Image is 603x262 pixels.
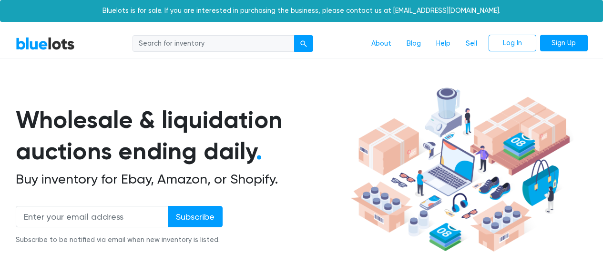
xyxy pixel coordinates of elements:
[16,235,223,245] div: Subscribe to be notified via email when new inventory is listed.
[16,104,347,167] h1: Wholesale & liquidation auctions ending daily
[256,137,262,165] span: .
[133,35,295,52] input: Search for inventory
[489,35,536,52] a: Log In
[16,37,75,50] a: BlueLots
[540,35,588,52] a: Sign Up
[458,35,485,53] a: Sell
[399,35,429,53] a: Blog
[364,35,399,53] a: About
[168,206,223,227] input: Subscribe
[429,35,458,53] a: Help
[16,171,347,187] h2: Buy inventory for Ebay, Amazon, or Shopify.
[16,206,168,227] input: Enter your email address
[347,83,573,256] img: hero-ee84e7d0318cb26816c560f6b4441b76977f77a177738b4e94f68c95b2b83dbb.png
